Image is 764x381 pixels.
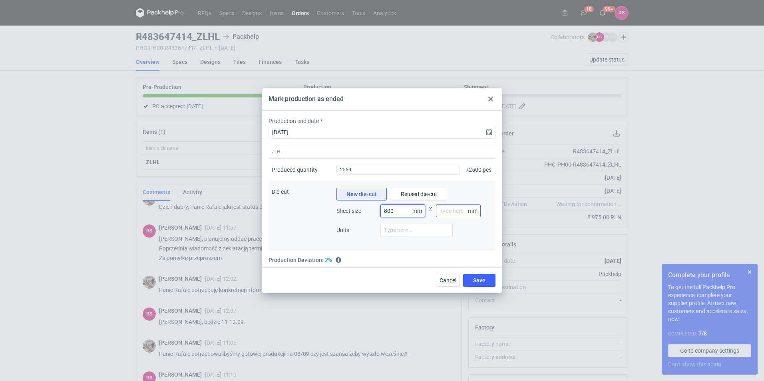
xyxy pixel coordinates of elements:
[429,204,432,224] span: x
[336,226,376,234] span: Units
[272,149,283,155] span: ZLHL
[380,224,453,236] input: Type here...
[463,274,495,287] button: Save
[468,208,481,214] p: mm
[269,95,344,103] div: Mark production as ended
[325,256,332,264] span: Excellent
[269,117,319,125] label: Production end date
[336,207,376,215] span: Sheet size
[269,181,333,250] div: Die-cut
[272,166,318,174] div: Produced quantity
[463,159,495,181] div: / 2500 pcs
[380,204,425,217] input: Type here...
[346,191,377,197] span: New die-cut
[473,278,485,283] span: Save
[436,274,460,287] button: Cancel
[440,278,456,283] span: Cancel
[401,191,437,197] span: Reused die-cut
[412,208,425,214] p: mm
[391,188,447,200] button: Reused die-cut
[436,204,481,217] input: Type here...
[336,188,387,200] button: New die-cut
[269,256,495,264] div: Production Deviation:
